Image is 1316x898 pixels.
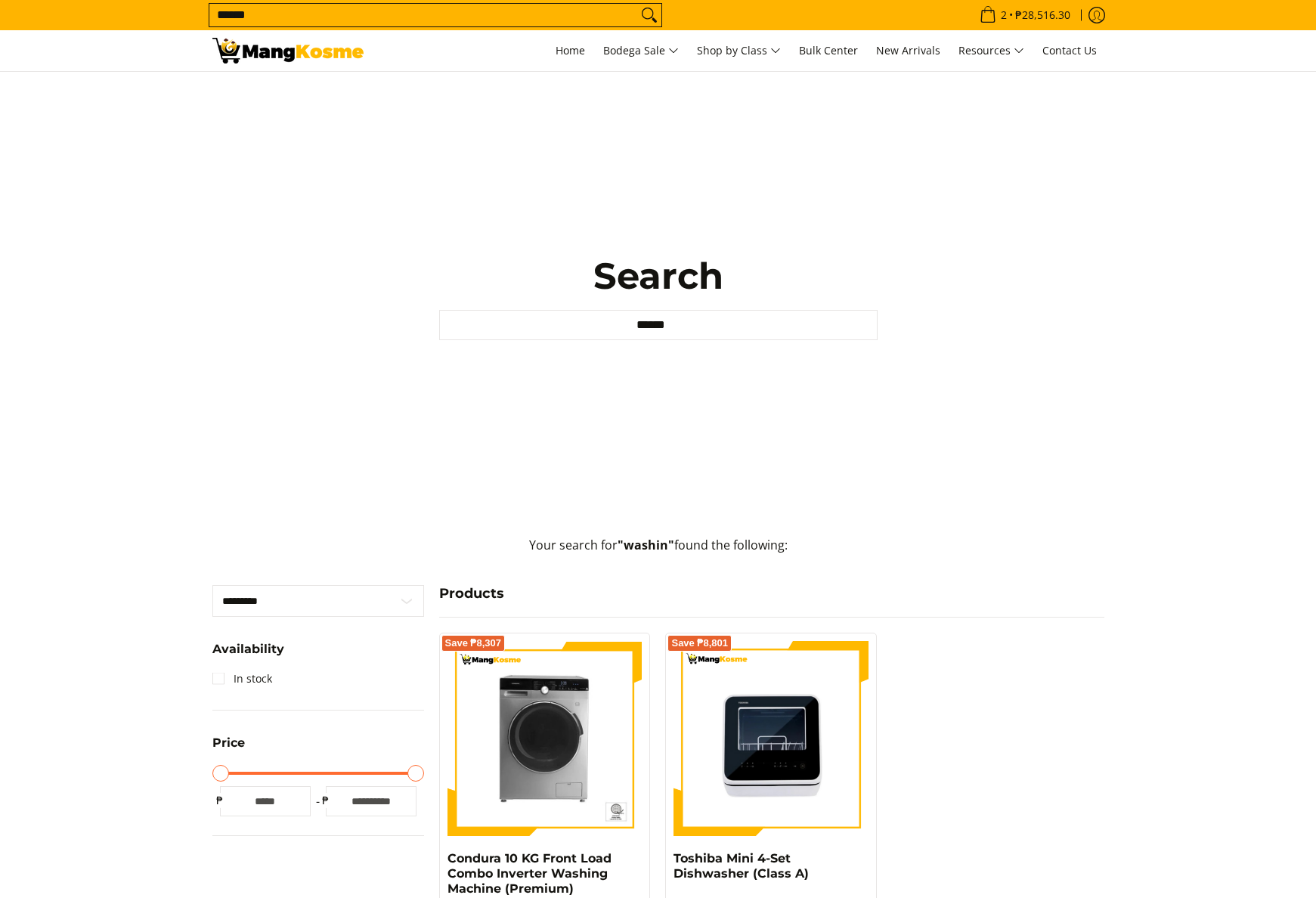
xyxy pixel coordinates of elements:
span: New Arrivals [876,43,940,57]
span: • [975,7,1075,23]
span: Save ₱8,801 [671,639,728,648]
button: Search [637,4,661,26]
span: Availability [212,643,284,655]
span: 2 [999,10,1009,20]
a: Toshiba Mini 4-Set Dishwasher (Class A) [673,851,809,881]
strong: "washin" [618,537,674,553]
a: Bodega Sale [596,30,686,71]
span: ₱ [212,793,228,808]
a: Bulk Center [791,30,865,71]
img: Search: 21 results found for &quot;washin&quot; | Mang Kosme [212,38,364,63]
a: In stock [212,667,272,691]
span: Shop by Class [697,42,781,60]
img: Condura 10 KG Front Load Combo Inverter Washing Machine (Premium) [447,641,643,836]
a: Condura 10 KG Front Load Combo Inverter Washing Machine (Premium) [447,851,612,896]
span: ₱ [318,793,333,808]
p: Your search for found the following: [212,536,1104,570]
span: Resources [958,42,1024,60]
a: New Arrivals [869,30,948,71]
h1: Search [439,253,878,299]
span: ₱28,516.30 [1013,10,1073,20]
a: Contact Us [1035,30,1104,71]
span: Home [556,43,585,57]
a: Resources [951,30,1032,71]
span: Save ₱8,307 [445,639,502,648]
span: Price [212,737,245,749]
span: Contact Us [1042,43,1097,57]
h4: Products [439,585,1104,602]
a: Home [548,30,593,71]
img: Toshiba Mini 4-Set Dishwasher (Class A) [673,641,869,836]
span: Bulk Center [799,43,858,57]
a: Shop by Class [689,30,788,71]
summary: Open [212,643,284,667]
summary: Open [212,737,245,760]
nav: Main Menu [379,30,1104,71]
span: Bodega Sale [603,42,679,60]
